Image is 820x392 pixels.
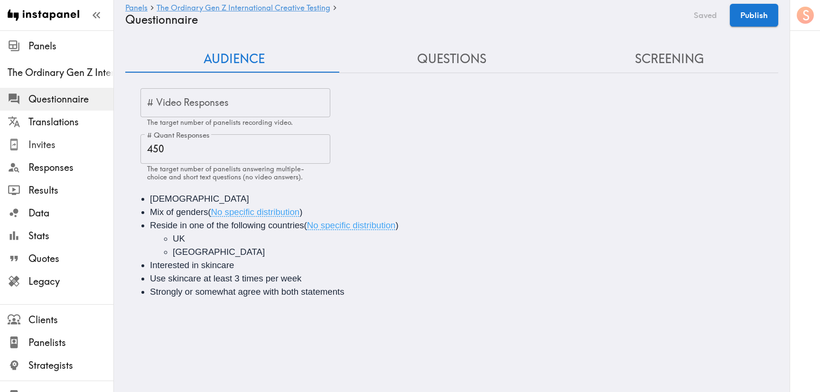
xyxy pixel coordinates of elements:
[307,220,396,230] span: No specific distribution
[560,46,778,73] button: Screening
[147,165,304,181] span: The target number of panelists answering multiple-choice and short text questions (no video answe...
[147,130,210,140] label: # Quant Responses
[395,220,398,230] span: )
[28,161,113,174] span: Responses
[125,181,778,310] div: Audience
[150,273,301,283] span: Use skincare at least 3 times per week
[28,313,113,327] span: Clients
[125,4,148,13] a: Panels
[125,13,681,27] h4: Questionnaire
[150,287,345,297] span: Strongly or somewhat agree with both statements
[28,229,113,243] span: Stats
[28,39,113,53] span: Panels
[343,46,561,73] button: Questions
[8,66,113,79] span: The Ordinary Gen Z International Creative Testing
[730,4,778,27] button: Publish
[125,46,778,73] div: Questionnaire Audience/Questions/Screening Tab Navigation
[304,220,307,230] span: (
[125,46,343,73] button: Audience
[28,115,113,129] span: Translations
[150,194,249,204] span: [DEMOGRAPHIC_DATA]
[28,184,113,197] span: Results
[173,247,265,257] span: [GEOGRAPHIC_DATA]
[173,233,185,243] span: UK
[147,118,293,127] span: The target number of panelists recording video.
[28,336,113,349] span: Panelists
[28,359,113,372] span: Strategists
[802,7,810,24] span: S
[299,207,302,217] span: )
[150,260,234,270] span: Interested in skincare
[28,252,113,265] span: Quotes
[28,93,113,106] span: Questionnaire
[208,207,211,217] span: (
[150,207,208,217] span: Mix of genders
[150,220,304,230] span: Reside in one of the following countries
[28,275,113,288] span: Legacy
[157,4,330,13] a: The Ordinary Gen Z International Creative Testing
[28,138,113,151] span: Invites
[28,206,113,220] span: Data
[211,207,300,217] span: No specific distribution
[796,6,815,25] button: S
